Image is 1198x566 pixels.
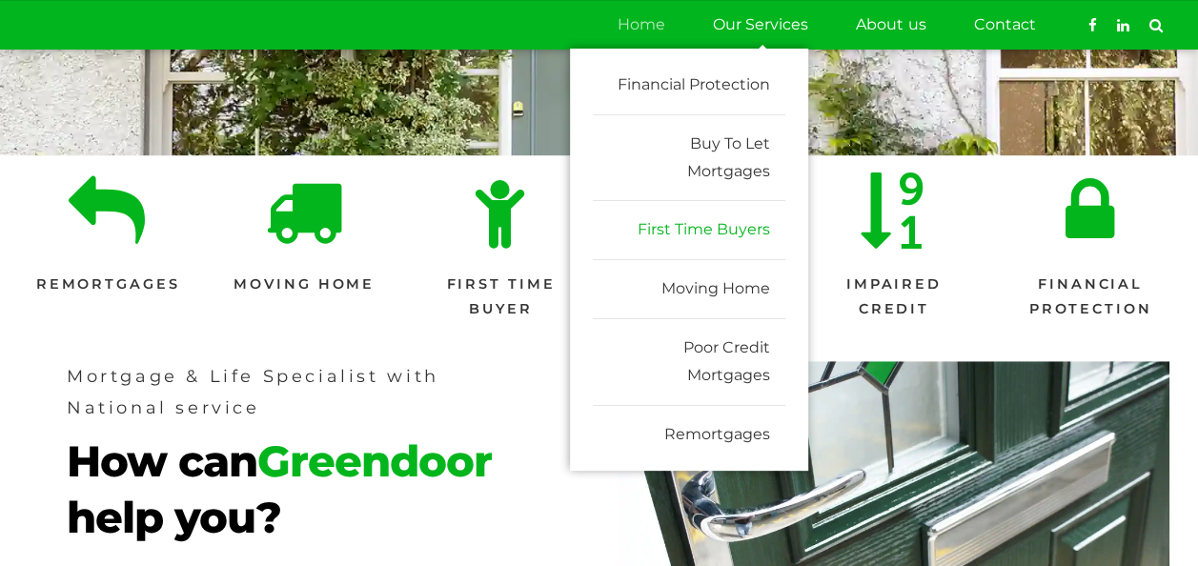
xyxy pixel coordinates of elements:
[421,273,579,322] span: First Time Buyer
[67,434,542,545] span: How can help you?
[593,319,785,406] a: Poor Credit Mortgages
[36,273,180,297] span: Remortgages
[593,201,785,260] a: First Time Buyers
[257,434,492,490] b: Greendoor
[593,115,785,202] a: Buy To Let Mortgages
[713,1,808,49] a: Our Services
[593,56,785,115] a: Financial Protection
[593,260,785,319] a: Moving Home
[593,406,785,464] a: Remortgages
[815,273,973,322] span: Impaired Credit
[618,1,665,49] a: Home
[1011,273,1169,322] span: Financial Protection
[67,361,542,423] span: Mortgage & Life Specialist with National service
[973,1,1035,49] a: Contact
[856,1,925,49] a: About us
[234,273,375,297] span: Moving Home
